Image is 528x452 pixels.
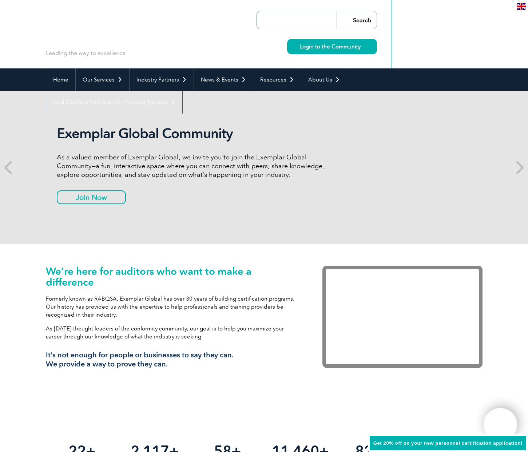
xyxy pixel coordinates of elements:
iframe: Exemplar Global: Working together to make a difference [322,266,483,368]
p: Formerly known as RABQSA, Exemplar Global has over 30 years of building certification programs. O... [46,295,301,319]
p: Leading the way to excellence [46,49,126,57]
a: Login to the Community [287,39,377,54]
h1: We’re here for auditors who want to make a difference [46,266,301,288]
a: Resources [253,68,301,91]
h2: Exemplar Global Community [57,125,330,142]
a: Industry Partners [130,68,194,91]
a: News & Events [194,68,253,91]
h3: It’s not enough for people or businesses to say they can. We provide a way to prove they can. [46,350,301,369]
a: Our Services [76,68,129,91]
img: en [517,3,526,10]
img: svg+xml;nitro-empty-id=MzcwOjIyMw==-1;base64,PHN2ZyB2aWV3Qm94PSIwIDAgMTEgMTEiIHdpZHRoPSIxMSIgaGVp... [361,44,365,48]
a: Find Certified Professional / Training Provider [46,91,182,114]
p: As a valued member of Exemplar Global, we invite you to join the Exemplar Global Community—a fun,... [57,153,330,179]
a: About Us [301,68,347,91]
span: Get 20% off on your new personnel certification application! [373,440,523,446]
input: Search [337,11,377,29]
a: Join Now [57,190,126,204]
img: svg+xml;nitro-empty-id=MTgxNToxMTY=-1;base64,PHN2ZyB2aWV3Qm94PSIwIDAgNDAwIDQwMCIgd2lkdGg9IjQwMCIg... [491,416,509,434]
a: Home [46,68,75,91]
p: As [DATE] thought leaders of the conformity community, our goal is to help you maximize your care... [46,325,301,341]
